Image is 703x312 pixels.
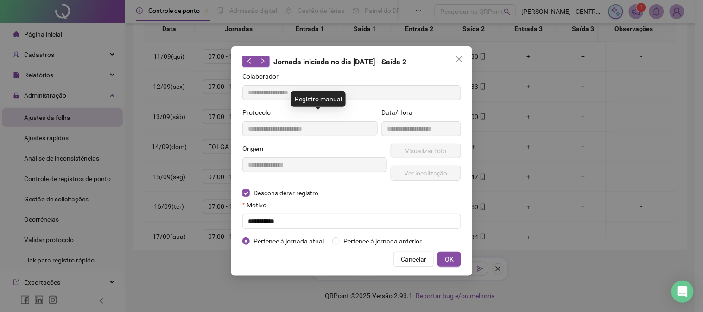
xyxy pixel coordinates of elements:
[393,252,434,267] button: Cancelar
[452,52,467,67] button: Close
[401,254,426,264] span: Cancelar
[242,71,285,81] label: Colaborador
[242,56,256,67] button: left
[250,236,328,246] span: Pertence à jornada atual
[381,107,418,118] label: Data/Hora
[437,252,461,267] button: OK
[256,56,270,67] button: right
[242,107,277,118] label: Protocolo
[246,58,253,64] span: left
[445,254,454,264] span: OK
[260,58,266,64] span: right
[242,56,461,68] div: Jornada iniciada no dia [DATE] - Saída 2
[391,166,461,181] button: Ver localização
[242,200,272,210] label: Motivo
[242,144,269,154] label: Origem
[671,281,694,303] div: Open Intercom Messenger
[456,56,463,63] span: close
[391,144,461,158] button: Visualizar foto
[340,236,425,246] span: Pertence à jornada anterior
[250,188,322,198] span: Desconsiderar registro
